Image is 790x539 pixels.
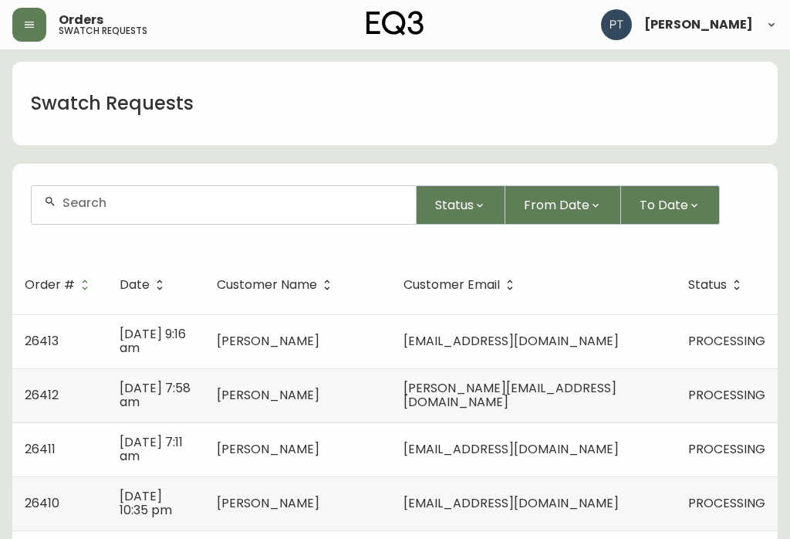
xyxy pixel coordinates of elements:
[217,494,319,512] span: [PERSON_NAME]
[120,280,150,290] span: Date
[621,185,720,225] button: To Date
[25,280,75,290] span: Order #
[25,494,59,512] span: 26410
[601,9,632,40] img: 986dcd8e1aab7847125929f325458823
[120,433,183,465] span: [DATE] 7:11 am
[403,280,500,290] span: Customer Email
[688,440,765,458] span: PROCESSING
[688,386,765,404] span: PROCESSING
[25,332,59,350] span: 26413
[640,195,688,215] span: To Date
[217,332,319,350] span: [PERSON_NAME]
[403,278,520,292] span: Customer Email
[217,280,317,290] span: Customer Name
[417,185,505,225] button: Status
[217,440,319,458] span: [PERSON_NAME]
[217,278,337,292] span: Customer Name
[25,386,59,404] span: 26412
[688,280,727,290] span: Status
[688,494,765,512] span: PROCESSING
[59,14,103,26] span: Orders
[644,19,753,31] span: [PERSON_NAME]
[403,440,619,458] span: [EMAIL_ADDRESS][DOMAIN_NAME]
[505,185,621,225] button: From Date
[62,195,403,210] input: Search
[688,332,765,350] span: PROCESSING
[25,440,56,458] span: 26411
[217,386,319,404] span: [PERSON_NAME]
[403,494,619,512] span: [EMAIL_ADDRESS][DOMAIN_NAME]
[403,379,616,411] span: [PERSON_NAME][EMAIL_ADDRESS][DOMAIN_NAME]
[31,90,194,117] h1: Swatch Requests
[120,325,186,357] span: [DATE] 9:16 am
[120,487,172,519] span: [DATE] 10:35 pm
[120,278,170,292] span: Date
[120,379,191,411] span: [DATE] 7:58 am
[524,195,589,215] span: From Date
[435,195,474,215] span: Status
[366,11,424,36] img: logo
[25,278,95,292] span: Order #
[59,26,147,36] h5: swatch requests
[403,332,619,350] span: [EMAIL_ADDRESS][DOMAIN_NAME]
[688,278,747,292] span: Status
